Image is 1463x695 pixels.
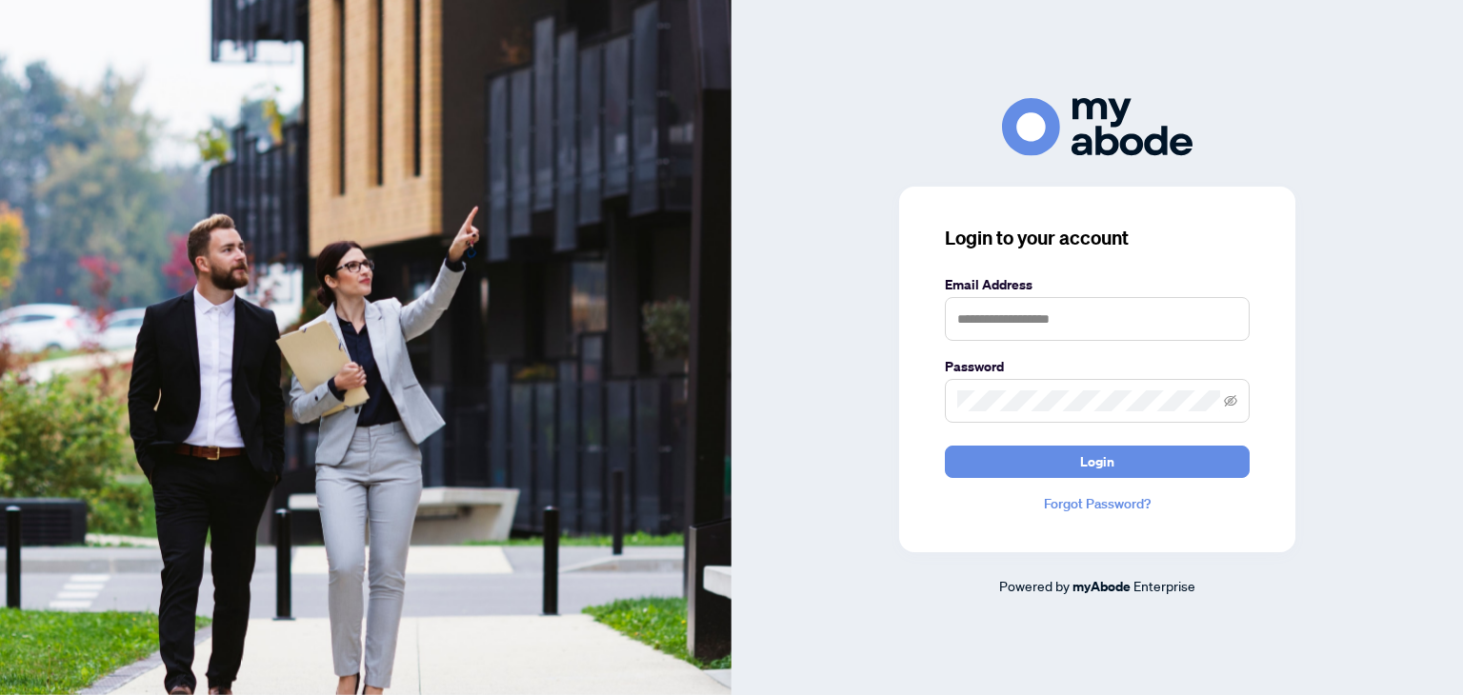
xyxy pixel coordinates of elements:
label: Password [945,356,1250,377]
a: myAbode [1072,576,1131,597]
span: Enterprise [1133,577,1195,594]
span: Login [1080,447,1114,477]
h3: Login to your account [945,225,1250,251]
img: ma-logo [1002,98,1192,156]
span: Powered by [999,577,1070,594]
span: eye-invisible [1224,394,1237,407]
button: Login [945,446,1250,478]
label: Email Address [945,274,1250,295]
a: Forgot Password? [945,493,1250,514]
